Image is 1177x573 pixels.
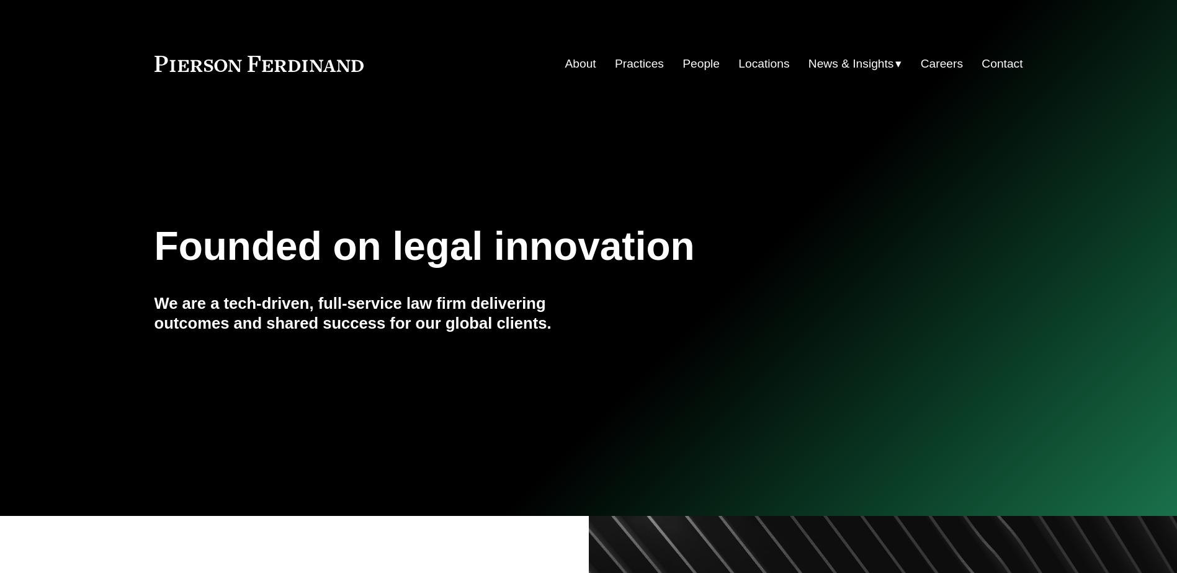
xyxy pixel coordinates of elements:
a: Locations [738,52,789,76]
a: People [682,52,720,76]
a: folder dropdown [808,52,902,76]
a: Careers [921,52,963,76]
a: Practices [615,52,664,76]
span: News & Insights [808,53,894,75]
h4: We are a tech-driven, full-service law firm delivering outcomes and shared success for our global... [154,293,589,334]
a: About [565,52,596,76]
a: Contact [982,52,1023,76]
h1: Founded on legal innovation [154,224,879,269]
